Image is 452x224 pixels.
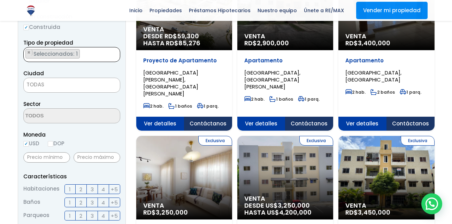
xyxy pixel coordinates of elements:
[25,49,80,59] li: APARTAMENTO
[26,81,44,88] span: TODAS
[299,136,333,146] span: Exclusiva
[168,103,192,109] span: 1 baños
[345,33,427,40] span: Venta
[136,117,184,131] span: Ver detalles
[23,39,73,46] span: Tipo de propiedad
[101,185,105,194] span: 4
[101,211,105,220] span: 4
[69,185,71,194] span: 1
[143,103,163,109] span: 2 hab.
[345,69,401,83] span: [GEOGRAPHIC_DATA], [GEOGRAPHIC_DATA]
[185,5,254,16] span: Préstamos Hipotecarios
[178,39,200,47] span: 85,276
[23,25,29,30] input: Construida
[237,117,285,131] span: Ver detalles
[24,47,28,62] textarea: Search
[278,201,310,210] span: 3,250,000
[23,78,120,93] span: TODAS
[111,198,118,207] span: +5
[244,96,265,102] span: 2 hab.
[48,141,53,147] input: DOP
[48,139,64,148] label: DOP
[33,50,79,57] span: Seleccionados: 1
[113,49,116,56] span: ×
[74,152,120,163] input: Precio máximo
[111,185,118,194] span: +5
[370,89,395,95] span: 2 baños
[23,70,44,77] span: Ciudad
[244,39,289,47] span: RD$
[345,39,390,47] span: RD$
[23,211,49,221] span: Parqueos
[338,117,386,131] span: Ver detalles
[156,208,188,217] span: 3,250,000
[358,208,390,217] span: 3,450,000
[356,2,428,19] a: Vender mi propiedad
[111,211,118,220] span: +5
[23,100,41,108] span: Sector
[143,202,225,209] span: Venta
[345,202,427,209] span: Venta
[279,208,312,217] span: 4,200,000
[345,57,427,64] p: Apartamento
[24,80,120,90] span: TODAS
[358,39,390,47] span: 3,400,000
[126,5,146,16] span: Inicio
[91,211,94,220] span: 3
[345,89,366,95] span: 2 hab.
[257,39,289,47] span: 2,900,000
[300,5,347,16] span: Únete a RE/MAX
[112,49,116,56] button: Remove all items
[24,109,91,124] textarea: Search
[285,117,333,131] span: Contáctanos
[143,33,225,47] span: DESDE RD$
[400,89,421,95] span: 1 parq.
[177,32,199,40] span: 59,300
[254,5,300,16] span: Nuestro equipo
[23,198,40,207] span: Baños
[101,198,105,207] span: 4
[27,49,31,56] span: ×
[143,26,225,33] span: Venta
[79,211,82,220] span: 2
[23,23,120,31] label: Construida
[244,69,300,90] span: [GEOGRAPHIC_DATA], [GEOGRAPHIC_DATA][PERSON_NAME]
[345,208,390,217] span: RD$
[244,209,326,216] span: HASTA US$
[143,40,225,47] span: HASTA RD$
[244,195,326,202] span: Venta
[198,136,232,146] span: Exclusiva
[23,141,29,147] input: USD
[197,103,219,109] span: 1 parq.
[25,5,37,17] img: Logo de REMAX
[143,208,188,217] span: RD$
[244,57,326,64] p: Apartamento
[26,49,32,56] button: Remove item
[69,198,71,207] span: 1
[184,117,232,131] span: Contáctanos
[23,152,70,163] input: Precio mínimo
[269,96,293,102] span: 1 baños
[386,117,435,131] span: Contáctanos
[23,184,60,194] span: Habitaciones
[79,198,82,207] span: 2
[298,96,320,102] span: 1 parq.
[244,202,326,216] span: DESDE US$
[69,211,71,220] span: 1
[23,139,39,148] label: USD
[91,185,94,194] span: 3
[91,198,94,207] span: 3
[143,69,198,97] span: [GEOGRAPHIC_DATA][PERSON_NAME], [GEOGRAPHIC_DATA][PERSON_NAME]
[146,5,185,16] span: Propiedades
[244,33,326,40] span: Venta
[23,172,120,181] p: Características
[23,130,120,139] span: Moneda
[401,136,435,146] span: Exclusiva
[79,185,82,194] span: 2
[143,57,225,64] p: Proyecto de Apartamento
